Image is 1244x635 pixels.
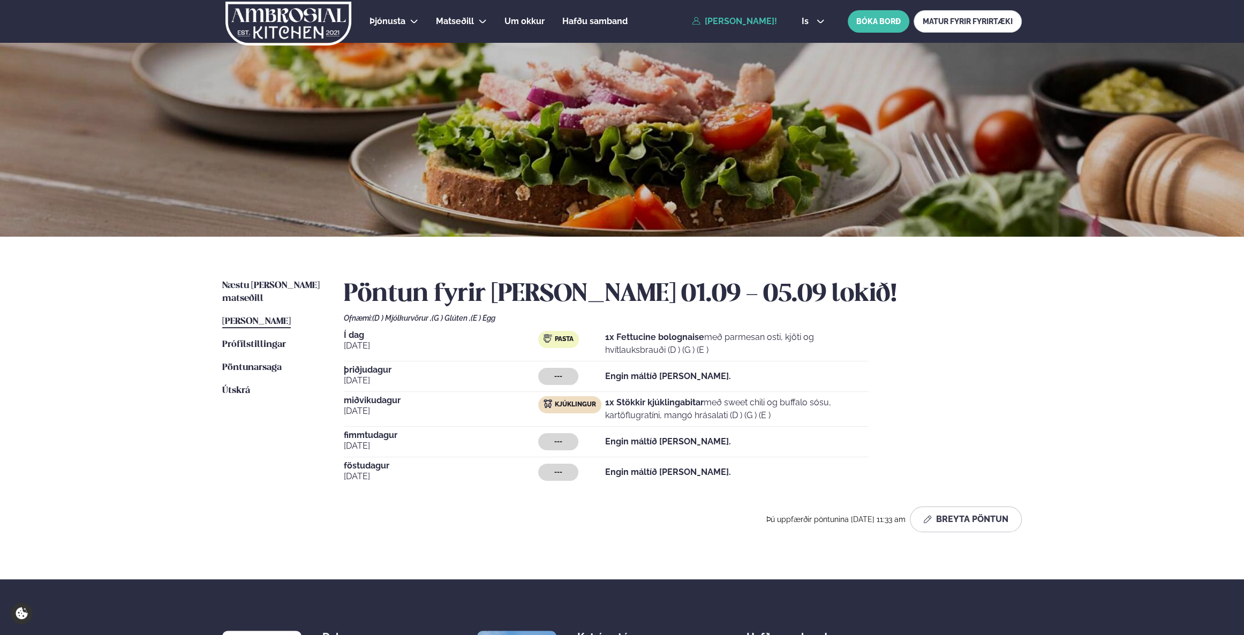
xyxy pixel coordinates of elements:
[802,17,812,26] span: is
[555,400,596,409] span: Kjúklingur
[224,2,352,46] img: logo
[504,15,545,28] a: Um okkur
[793,17,833,26] button: is
[504,16,545,26] span: Um okkur
[605,331,869,357] p: með parmesan osti, kjöti og hvítlauksbrauði (D ) (G ) (E )
[544,399,552,408] img: chicken.svg
[370,15,405,28] a: Þjónusta
[222,338,286,351] a: Prófílstillingar
[222,279,322,305] a: Næstu [PERSON_NAME] matseðill
[605,371,731,381] strong: Engin máltíð [PERSON_NAME].
[344,396,538,405] span: miðvikudagur
[344,462,538,470] span: föstudagur
[222,361,282,374] a: Pöntunarsaga
[222,386,250,395] span: Útskrá
[554,437,562,446] span: ---
[562,15,628,28] a: Hafðu samband
[914,10,1022,33] a: MATUR FYRIR FYRIRTÆKI
[605,396,869,422] p: með sweet chili og buffalo sósu, kartöflugratíni, mangó hrásalati (D ) (G ) (E )
[344,440,538,452] span: [DATE]
[222,363,282,372] span: Pöntunarsaga
[344,339,538,352] span: [DATE]
[370,16,405,26] span: Þjónusta
[544,334,552,343] img: pasta.svg
[692,17,777,26] a: [PERSON_NAME]!
[555,335,574,344] span: Pasta
[605,397,704,407] strong: 1x Stökkir kjúklingabitar
[222,384,250,397] a: Útskrá
[436,15,474,28] a: Matseðill
[344,470,538,483] span: [DATE]
[554,372,562,381] span: ---
[344,279,1022,309] h2: Pöntun fyrir [PERSON_NAME] 01.09 - 05.09 lokið!
[471,314,495,322] span: (E ) Egg
[605,436,731,447] strong: Engin máltíð [PERSON_NAME].
[222,281,320,303] span: Næstu [PERSON_NAME] matseðill
[11,602,33,624] a: Cookie settings
[605,332,704,342] strong: 1x Fettucine bolognaise
[554,468,562,477] span: ---
[436,16,474,26] span: Matseðill
[910,507,1022,532] button: Breyta Pöntun
[222,317,291,326] span: [PERSON_NAME]
[344,314,1022,322] div: Ofnæmi:
[344,405,538,418] span: [DATE]
[766,515,906,524] span: Þú uppfærðir pöntunina [DATE] 11:33 am
[432,314,471,322] span: (G ) Glúten ,
[222,315,291,328] a: [PERSON_NAME]
[372,314,432,322] span: (D ) Mjólkurvörur ,
[562,16,628,26] span: Hafðu samband
[222,340,286,349] span: Prófílstillingar
[848,10,909,33] button: BÓKA BORÐ
[344,374,538,387] span: [DATE]
[605,467,731,477] strong: Engin máltíð [PERSON_NAME].
[344,431,538,440] span: fimmtudagur
[344,366,538,374] span: þriðjudagur
[344,331,538,339] span: Í dag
